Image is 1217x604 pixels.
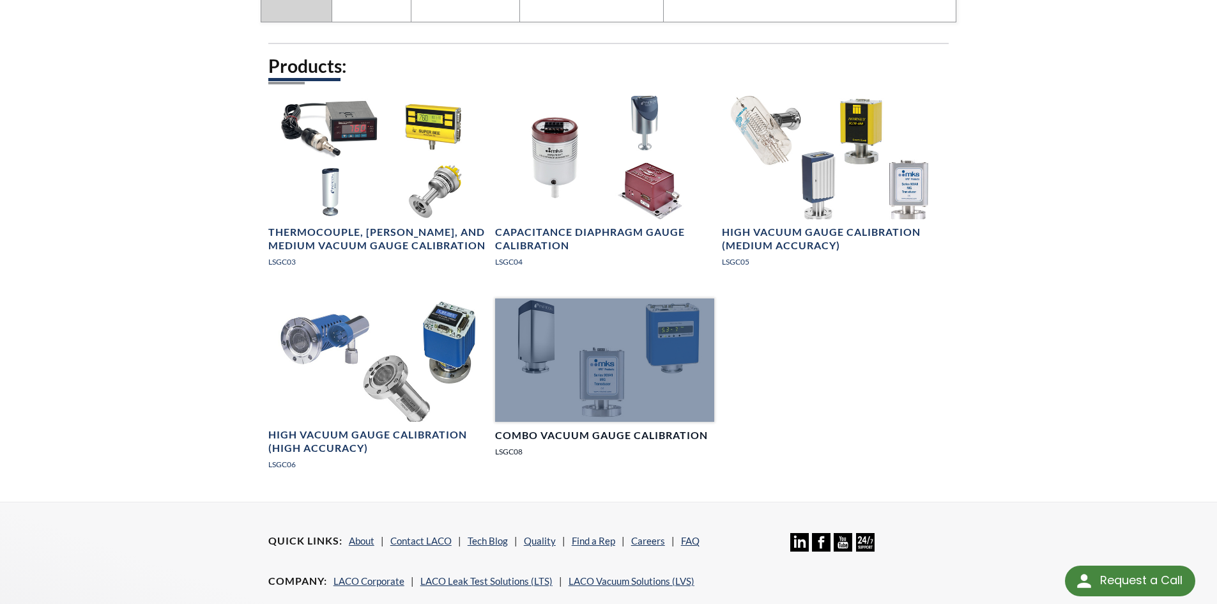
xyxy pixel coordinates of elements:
[495,429,708,442] h4: Combo Vacuum Gauge Calibration
[631,535,665,546] a: Careers
[681,535,700,546] a: FAQ
[268,534,342,548] h4: Quick Links
[390,535,452,546] a: Contact LACO
[495,256,714,268] p: LSGC04
[268,96,487,278] a: LSGC03 Vacuum GaugesThermocouple, [PERSON_NAME], and Medium Vacuum Gauge CalibrationLSGC03
[268,575,327,588] h4: Company
[722,226,941,252] h4: High Vacuum Gauge Calibration (Medium Accuracy)
[268,54,949,78] h2: Products:
[468,535,508,546] a: Tech Blog
[524,535,556,546] a: Quality
[268,256,487,268] p: LSGC03
[569,575,694,587] a: LACO Vacuum Solutions (LVS)
[1100,566,1183,595] div: Request a Call
[268,458,487,470] p: LSGC06
[722,256,941,268] p: LSGC05
[495,226,714,252] h4: Capacitance Diaphragm Gauge Calibration
[572,535,615,546] a: Find a Rep
[856,533,875,552] img: 24/7 Support Icon
[420,575,553,587] a: LACO Leak Test Solutions (LTS)
[495,298,714,468] a: Combination Vacuum GaugesCombo Vacuum Gauge CalibrationLSGC08
[349,535,374,546] a: About
[268,298,487,481] a: High Vacuum GaugesHigh Vacuum Gauge Calibration (High Accuracy)LSGC06
[722,96,941,278] a: High Vacuum GaugesHigh Vacuum Gauge Calibration (Medium Accuracy)LSGC05
[1074,571,1094,591] img: round button
[268,428,487,455] h4: High Vacuum Gauge Calibration (High Accuracy)
[333,575,404,587] a: LACO Corporate
[856,542,875,554] a: 24/7 Support
[495,96,714,278] a: Capacitance Diaphragm GaugesCapacitance Diaphragm Gauge CalibrationLSGC04
[268,226,487,252] h4: Thermocouple, [PERSON_NAME], and Medium Vacuum Gauge Calibration
[1065,566,1195,596] div: Request a Call
[495,445,714,458] p: LSGC08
